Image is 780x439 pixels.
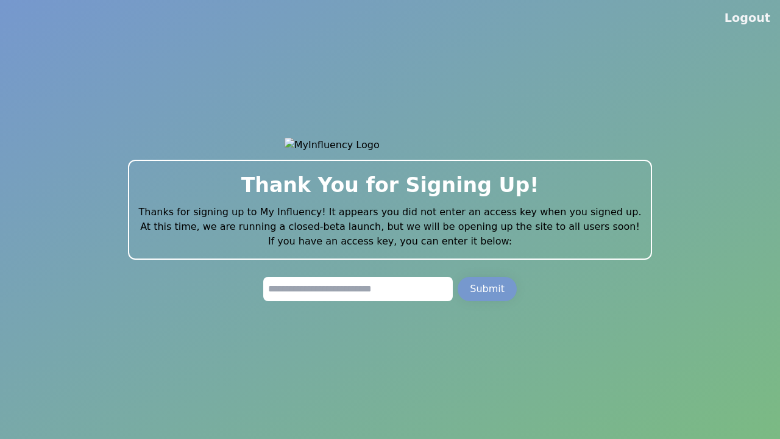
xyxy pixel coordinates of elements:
h2: Thank You for Signing Up! [139,171,642,200]
div: Submit [470,282,505,296]
button: Logout [725,10,770,27]
button: Submit [458,277,517,301]
img: MyInfluency Logo [285,138,496,152]
p: If you have an access key, you can enter it below: [139,234,642,249]
p: At this time, we are running a closed-beta launch, but we will be opening up the site to all user... [139,220,642,234]
p: Thanks for signing up to My Influency! It appears you did not enter an access key when you signed... [139,205,642,220]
